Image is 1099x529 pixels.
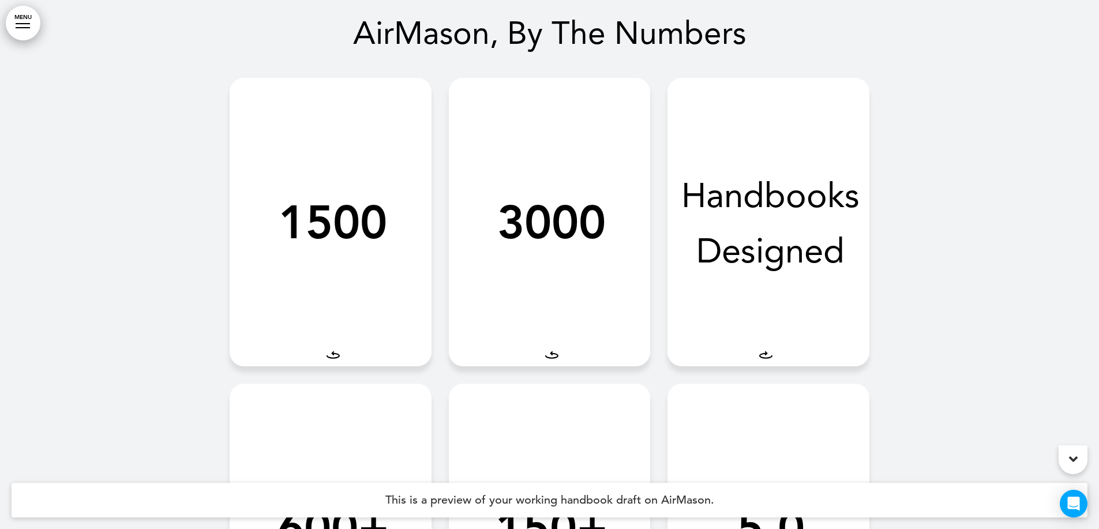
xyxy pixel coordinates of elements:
[497,195,606,250] span: 3000
[279,195,387,250] strong: 1500
[261,17,838,49] h1: AirMason, By The Numbers
[682,174,860,271] span: Handbooks Designed
[12,483,1087,517] h4: This is a preview of your working handbook draft on AirMason.
[6,6,40,40] a: MENU
[1060,490,1087,517] div: Open Intercom Messenger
